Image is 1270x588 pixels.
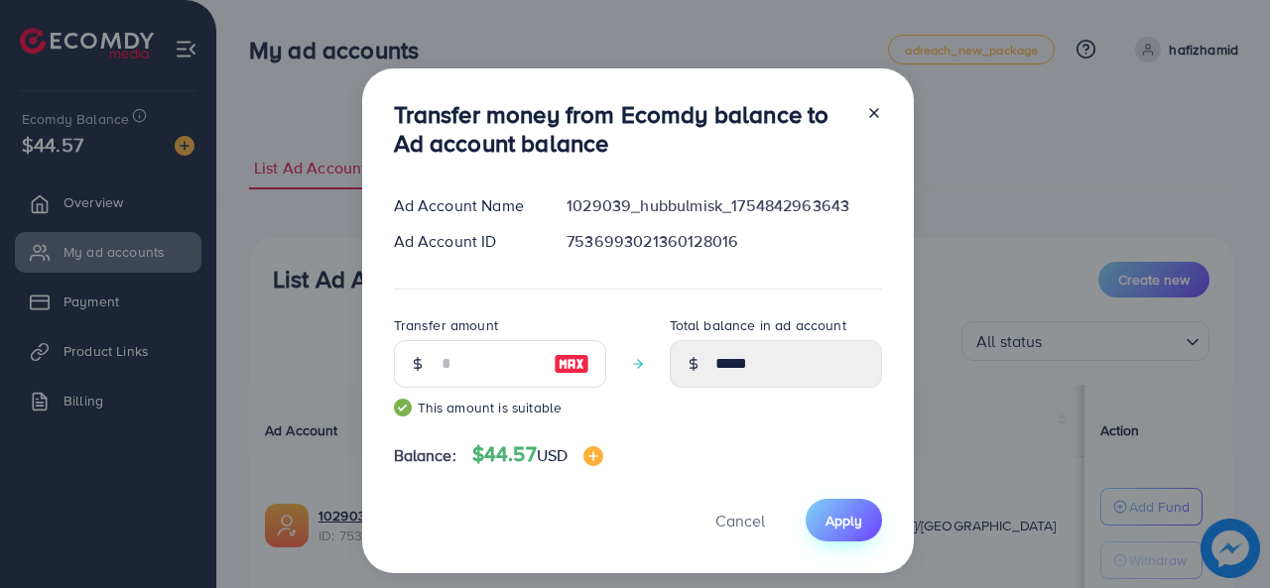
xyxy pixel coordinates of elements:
[394,399,412,416] img: guide
[691,499,790,541] button: Cancel
[394,100,850,158] h3: Transfer money from Ecomdy balance to Ad account balance
[551,230,897,253] div: 7536993021360128016
[825,511,862,530] span: Apply
[394,444,456,467] span: Balance:
[394,398,606,417] small: This amount is suitable
[472,442,603,467] h4: $44.57
[715,510,765,531] span: Cancel
[554,352,589,376] img: image
[378,194,552,217] div: Ad Account Name
[583,446,603,466] img: image
[806,499,882,541] button: Apply
[394,315,498,335] label: Transfer amount
[670,315,846,335] label: Total balance in ad account
[537,444,568,466] span: USD
[551,194,897,217] div: 1029039_hubbulmisk_1754842963643
[378,230,552,253] div: Ad Account ID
